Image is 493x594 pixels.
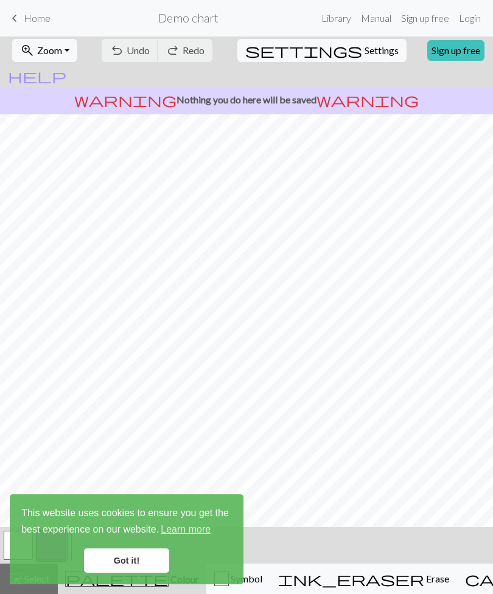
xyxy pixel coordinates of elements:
a: dismiss cookie message [84,548,169,573]
p: Nothing you do here will be saved [5,92,488,107]
span: keyboard_arrow_left [7,10,22,27]
a: Login [454,6,486,30]
a: Home [7,8,51,29]
span: Erase [424,573,449,584]
a: learn more about cookies [159,520,212,539]
a: Manual [356,6,396,30]
span: Settings [365,43,399,58]
span: This website uses cookies to ensure you get the best experience on our website. [21,506,232,539]
div: cookieconsent [10,494,243,584]
i: Settings [245,43,362,58]
a: Sign up free [427,40,484,61]
span: help [8,67,66,85]
button: SettingsSettings [237,39,407,62]
h2: Demo chart [158,11,219,25]
span: warning [74,91,177,108]
span: warning [316,91,419,108]
span: zoom_in [20,42,35,59]
span: ink_eraser [278,570,424,587]
button: Zoom [12,39,77,62]
span: settings [245,42,362,59]
a: Sign up free [396,6,454,30]
button: Erase [270,564,457,594]
span: Symbol [229,573,262,584]
span: highlight_alt [8,570,23,587]
a: Library [316,6,356,30]
span: Zoom [37,44,62,56]
span: Home [24,12,51,24]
